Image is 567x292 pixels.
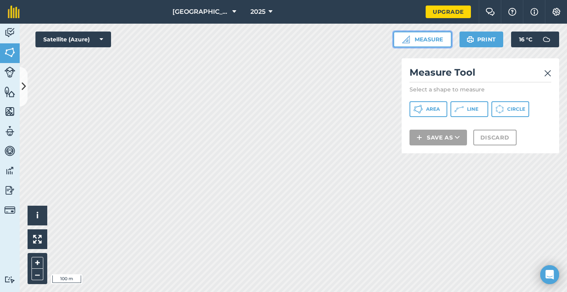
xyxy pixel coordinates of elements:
img: svg+xml;base64,PHN2ZyB4bWxucz0iaHR0cDovL3d3dy53My5vcmcvMjAwMC9zdmciIHdpZHRoPSIxOSIgaGVpZ2h0PSIyNC... [467,35,474,44]
h2: Measure Tool [409,66,551,82]
img: Four arrows, one pointing top left, one top right, one bottom right and the last bottom left [33,235,42,244]
img: svg+xml;base64,PD94bWwgdmVyc2lvbj0iMS4wIiBlbmNvZGluZz0idXRmLTgiPz4KPCEtLSBHZW5lcmF0b3I6IEFkb2JlIE... [4,27,15,39]
img: svg+xml;base64,PHN2ZyB4bWxucz0iaHR0cDovL3d3dy53My5vcmcvMjAwMC9zdmciIHdpZHRoPSI1NiIgaGVpZ2h0PSI2MC... [4,46,15,58]
div: Open Intercom Messenger [540,265,559,284]
button: Print [460,32,504,47]
img: svg+xml;base64,PHN2ZyB4bWxucz0iaHR0cDovL3d3dy53My5vcmcvMjAwMC9zdmciIHdpZHRoPSIxNCIgaGVpZ2h0PSIyNC... [417,133,422,142]
button: + [31,257,43,269]
img: svg+xml;base64,PD94bWwgdmVyc2lvbj0iMS4wIiBlbmNvZGluZz0idXRmLTgiPz4KPCEtLSBHZW5lcmF0b3I6IEFkb2JlIE... [4,125,15,137]
p: Select a shape to measure [409,86,551,93]
img: svg+xml;base64,PD94bWwgdmVyc2lvbj0iMS4wIiBlbmNvZGluZz0idXRmLTgiPz4KPCEtLSBHZW5lcmF0b3I6IEFkb2JlIE... [4,184,15,196]
img: A cog icon [552,8,561,16]
img: Ruler icon [402,35,410,43]
img: fieldmargin Logo [8,6,20,18]
button: Circle [491,101,529,117]
img: Two speech bubbles overlapping with the left bubble in the forefront [485,8,495,16]
img: svg+xml;base64,PD94bWwgdmVyc2lvbj0iMS4wIiBlbmNvZGluZz0idXRmLTgiPz4KPCEtLSBHZW5lcmF0b3I6IEFkb2JlIE... [4,276,15,283]
button: – [31,269,43,280]
img: svg+xml;base64,PHN2ZyB4bWxucz0iaHR0cDovL3d3dy53My5vcmcvMjAwMC9zdmciIHdpZHRoPSI1NiIgaGVpZ2h0PSI2MC... [4,106,15,117]
span: 2025 [250,7,265,17]
img: svg+xml;base64,PHN2ZyB4bWxucz0iaHR0cDovL3d3dy53My5vcmcvMjAwMC9zdmciIHdpZHRoPSIxNyIgaGVpZ2h0PSIxNy... [530,7,538,17]
span: Circle [507,106,525,112]
img: svg+xml;base64,PD94bWwgdmVyc2lvbj0iMS4wIiBlbmNvZGluZz0idXRmLTgiPz4KPCEtLSBHZW5lcmF0b3I6IEFkb2JlIE... [539,32,554,47]
img: svg+xml;base64,PD94bWwgdmVyc2lvbj0iMS4wIiBlbmNvZGluZz0idXRmLTgiPz4KPCEtLSBHZW5lcmF0b3I6IEFkb2JlIE... [4,165,15,177]
span: Line [467,106,478,112]
span: Area [426,106,440,112]
button: Save as [409,130,467,145]
span: 16 ° C [519,32,532,47]
button: Discard [473,130,517,145]
img: svg+xml;base64,PHN2ZyB4bWxucz0iaHR0cDovL3d3dy53My5vcmcvMjAwMC9zdmciIHdpZHRoPSI1NiIgaGVpZ2h0PSI2MC... [4,86,15,98]
button: Area [409,101,447,117]
a: Upgrade [426,6,471,18]
img: svg+xml;base64,PD94bWwgdmVyc2lvbj0iMS4wIiBlbmNvZGluZz0idXRmLTgiPz4KPCEtLSBHZW5lcmF0b3I6IEFkb2JlIE... [4,67,15,78]
button: i [28,206,47,225]
img: svg+xml;base64,PD94bWwgdmVyc2lvbj0iMS4wIiBlbmNvZGluZz0idXRmLTgiPz4KPCEtLSBHZW5lcmF0b3I6IEFkb2JlIE... [4,205,15,216]
img: A question mark icon [508,8,517,16]
button: Measure [393,32,452,47]
button: Line [450,101,488,117]
img: svg+xml;base64,PD94bWwgdmVyc2lvbj0iMS4wIiBlbmNvZGluZz0idXRmLTgiPz4KPCEtLSBHZW5lcmF0b3I6IEFkb2JlIE... [4,145,15,157]
button: Satellite (Azure) [35,32,111,47]
button: 16 °C [511,32,559,47]
img: svg+xml;base64,PHN2ZyB4bWxucz0iaHR0cDovL3d3dy53My5vcmcvMjAwMC9zdmciIHdpZHRoPSIyMiIgaGVpZ2h0PSIzMC... [544,69,551,78]
span: i [36,210,39,220]
span: [GEOGRAPHIC_DATA] [172,7,229,17]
